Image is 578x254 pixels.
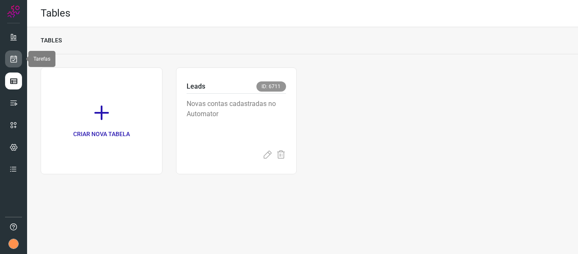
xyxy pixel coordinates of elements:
p: Leads [187,81,205,92]
span: ID: 6711 [256,81,286,92]
span: Tarefas [33,56,50,62]
img: 986499ca56f3cdd514d942fc92a6c324.png [8,239,19,249]
a: CRIAR NOVA TABELA [41,67,162,174]
p: Novas contas cadastradas no Automator [187,99,286,141]
h2: Tables [41,7,70,20]
p: CRIAR NOVA TABELA [73,130,130,139]
img: Logo [7,5,20,18]
p: TABLES [41,36,62,45]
